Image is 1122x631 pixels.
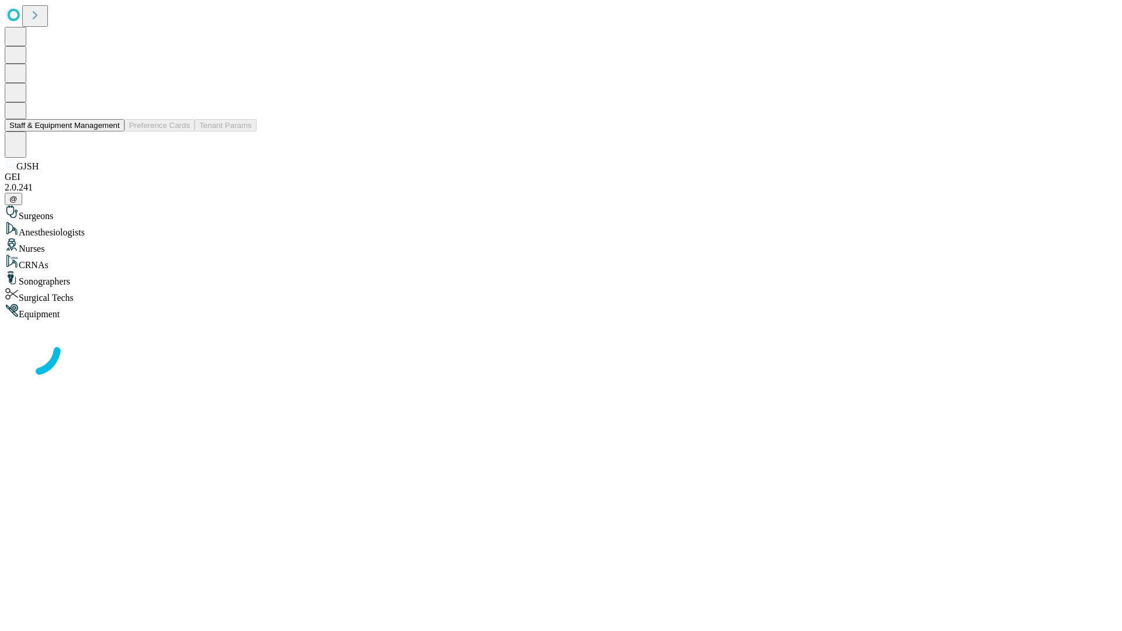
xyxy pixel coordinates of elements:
[9,195,18,203] span: @
[5,182,1117,193] div: 2.0.241
[5,303,1117,320] div: Equipment
[16,161,39,171] span: GJSH
[5,238,1117,254] div: Nurses
[124,119,195,131] button: Preference Cards
[5,221,1117,238] div: Anesthesiologists
[195,119,257,131] button: Tenant Params
[5,172,1117,182] div: GEI
[5,193,22,205] button: @
[5,205,1117,221] div: Surgeons
[5,287,1117,303] div: Surgical Techs
[5,271,1117,287] div: Sonographers
[5,119,124,131] button: Staff & Equipment Management
[5,254,1117,271] div: CRNAs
